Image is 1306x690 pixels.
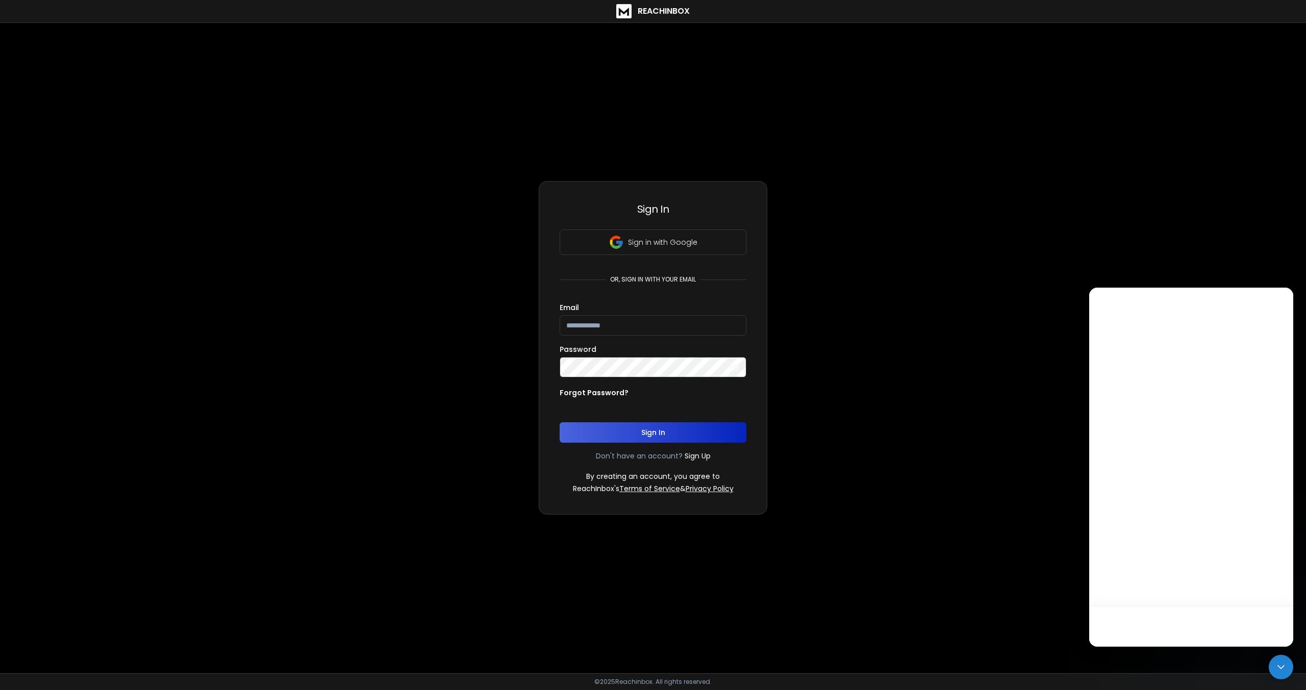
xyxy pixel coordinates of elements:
[616,4,690,18] a: ReachInbox
[560,388,629,398] p: Forgot Password?
[1269,655,1293,679] div: Open Intercom Messenger
[628,237,697,247] p: Sign in with Google
[619,483,680,494] a: Terms of Service
[560,346,596,353] label: Password
[560,422,746,443] button: Sign In
[606,275,700,284] p: or, sign in with your email
[685,451,711,461] a: Sign Up
[596,451,683,461] p: Don't have an account?
[560,229,746,255] button: Sign in with Google
[573,483,734,494] p: ReachInbox's &
[638,5,690,17] h1: ReachInbox
[686,483,734,494] a: Privacy Policy
[616,4,632,18] img: logo
[594,678,712,686] p: © 2025 Reachinbox. All rights reserved.
[586,471,720,481] p: By creating an account, you agree to
[560,202,746,216] h3: Sign In
[560,304,579,311] label: Email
